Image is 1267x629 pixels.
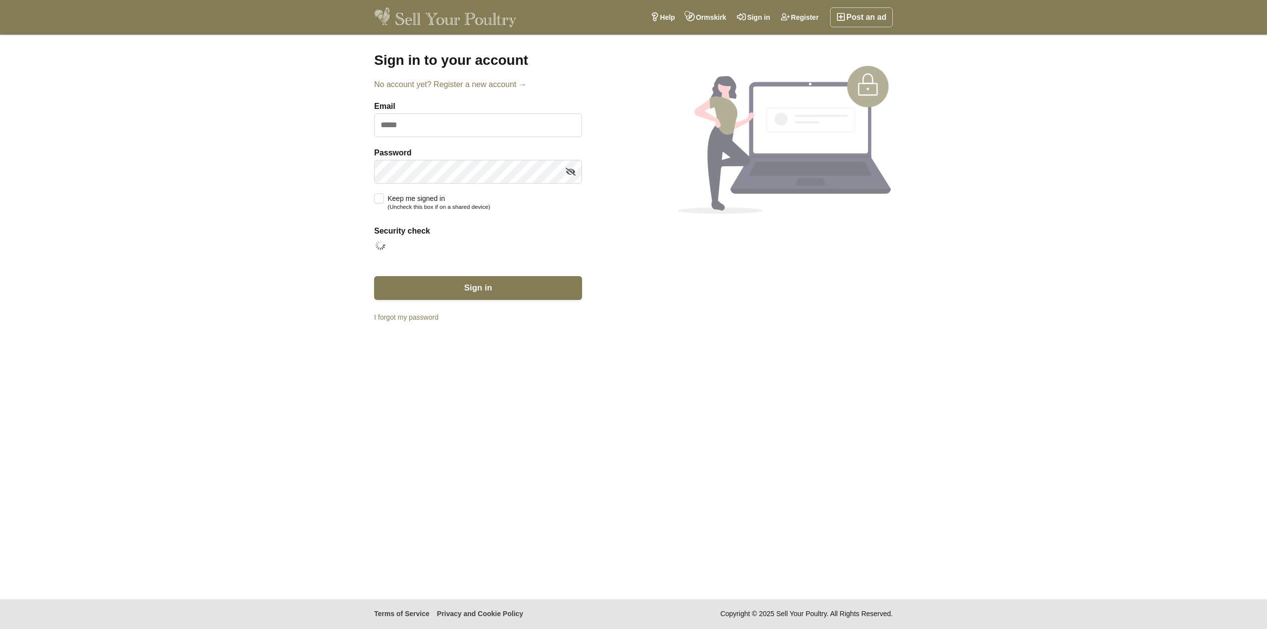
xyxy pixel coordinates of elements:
[645,7,681,27] a: Help
[374,312,582,323] a: I forgot my password
[374,147,582,159] label: Password
[374,194,490,211] label: Keep me signed in
[374,100,582,112] label: Email
[374,276,582,300] button: Sign in
[374,225,582,237] label: Security check
[720,609,893,622] span: Copyright © 2025 Sell Your Poultry. All Rights Reserved.
[374,52,582,69] h1: Sign in to your account
[681,7,731,27] a: Ormskirk
[731,7,776,27] a: Sign in
[374,79,582,91] a: No account yet? Register a new account →
[388,203,490,210] small: (Uncheck this box if on a shared device)
[830,7,893,27] a: Post an ad
[776,7,824,27] a: Register
[563,164,578,179] a: Show/hide password
[374,609,430,618] a: Terms of Service
[374,7,516,27] img: Sell Your Poultry
[464,283,492,292] span: Sign in
[437,609,523,618] a: Privacy and Cookie Policy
